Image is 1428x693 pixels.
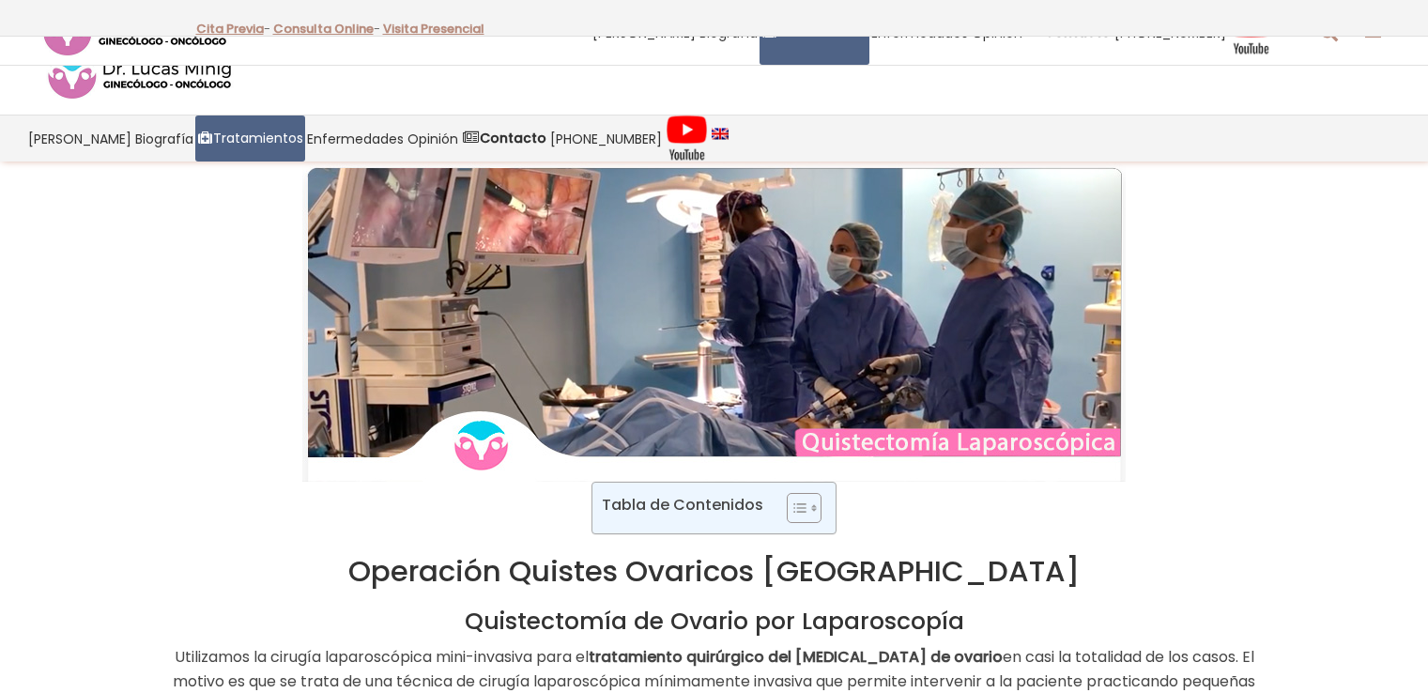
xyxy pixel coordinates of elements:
[407,128,458,149] span: Opinión
[460,115,548,162] a: Contacto
[550,128,662,149] span: [PHONE_NUMBER]
[273,17,380,41] p: -
[307,128,404,149] span: Enfermedades
[196,20,264,38] a: Cita Previa
[135,128,193,149] span: Biografía
[666,115,708,162] img: Videos Youtube Ginecología
[548,115,664,162] a: [PHONE_NUMBER]
[773,492,817,524] a: Toggle Table of Content
[196,17,270,41] p: -
[305,115,406,162] a: Enfermedades
[602,494,763,516] p: Tabla de Contenidos
[133,115,195,162] a: Biografía
[151,608,1278,636] h2: Quistectomía de Ovario por Laparoscopía
[712,128,729,139] img: language english
[273,20,374,38] a: Consulta Online
[28,128,131,149] span: [PERSON_NAME]
[1230,8,1272,55] img: Videos Youtube Ginecología
[26,115,133,162] a: [PERSON_NAME]
[302,162,1126,482] img: Quistectomía Laparoscopica Cáncer Ovarios Dr Lucas Minig
[195,115,305,162] a: Tratamientos
[151,553,1278,589] h1: Operación Quistes Ovaricos [GEOGRAPHIC_DATA]
[480,129,546,147] strong: Contacto
[710,115,730,162] a: language english
[213,128,303,149] span: Tratamientos
[383,20,484,38] a: Visita Presencial
[589,646,1003,668] strong: tratamiento quirúrgico del [MEDICAL_DATA] de ovario
[664,115,710,162] a: Videos Youtube Ginecología
[406,115,460,162] a: Opinión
